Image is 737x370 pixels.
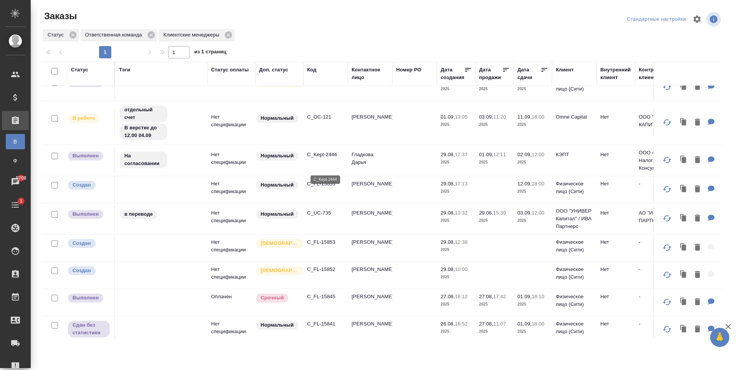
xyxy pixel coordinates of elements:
[67,209,111,220] div: Выставляет ПМ после сдачи и проведения начислений. Последний этап для ПМа
[600,209,631,217] p: Нет
[207,262,255,289] td: Нет спецификации
[517,210,532,216] p: 03.09,
[2,195,29,215] a: 1
[493,294,506,299] p: 17:42
[207,147,255,174] td: Нет спецификации
[600,151,631,159] p: Нет
[441,266,455,272] p: 29.08,
[710,328,729,347] button: 🙏
[517,159,548,166] p: 2025
[73,181,91,189] p: Создан
[517,152,532,157] p: 02.09,
[6,134,25,149] a: В
[625,13,688,25] div: split button
[348,205,392,232] td: [PERSON_NAME]
[556,266,593,281] p: Физическое лицо (Сити)
[441,210,455,216] p: 29.08,
[441,294,455,299] p: 27.08,
[479,159,510,166] p: 2025
[676,267,691,283] button: Клонировать
[73,321,105,337] p: Сдан без статистики
[479,85,510,93] p: 2025
[119,151,203,169] div: На согласовании
[307,66,316,74] div: Код
[600,293,631,301] p: Нет
[706,12,722,26] span: Посмотреть информацию
[10,157,21,165] span: Ф
[255,238,299,249] div: Выставляется автоматически для первых 3 заказов нового контактного лица. Особое внимание
[261,294,284,302] p: Срочный
[556,66,573,74] div: Клиент
[455,181,468,187] p: 17:13
[479,301,510,308] p: 2025
[348,74,392,101] td: [PERSON_NAME]
[307,113,344,121] p: C_OC-121
[676,240,691,256] button: Клонировать
[691,152,704,168] button: Удалить
[255,209,299,220] div: Статус по умолчанию для стандартных заказов
[639,113,676,129] p: ООО "ОМНЕ КАПИТАЛ"
[259,66,288,74] div: Доп. статус
[207,205,255,232] td: Нет спецификации
[441,181,455,187] p: 29.08,
[164,31,222,39] p: Клиентские менеджеры
[479,152,493,157] p: 01.09,
[493,152,506,157] p: 12:11
[207,235,255,261] td: Нет спецификации
[532,321,544,327] p: 18:00
[348,235,392,261] td: [PERSON_NAME]
[441,246,471,254] p: 2025
[600,66,631,81] div: Внутренний клиент
[124,210,153,218] p: в переводе
[48,31,66,39] p: Статус
[532,294,544,299] p: 18:10
[441,114,455,120] p: 01.09,
[73,114,95,122] p: В работе
[307,151,344,159] p: C_Kept-2444
[352,66,388,81] div: Контактное лицо
[348,289,392,316] td: [PERSON_NAME]
[255,320,299,330] div: Статус по умолчанию для стандартных заказов
[691,115,704,130] button: Удалить
[11,174,31,182] span: 8708
[396,66,421,74] div: Номер PO
[207,289,255,316] td: Оплачен
[600,238,631,246] p: Нет
[676,79,691,95] button: Клонировать
[71,66,88,74] div: Статус
[455,294,468,299] p: 16:12
[639,293,676,301] p: -
[73,210,99,218] p: Выполнен
[119,209,203,220] div: в переводе
[73,152,99,160] p: Выполнен
[67,293,111,303] div: Выставляет ПМ после сдачи и проведения начислений. Последний этап для ПМа
[658,266,676,284] button: Обновить
[119,66,130,74] div: Тэги
[517,181,532,187] p: 12.09,
[556,113,593,121] p: Omne Capital
[517,321,532,327] p: 01.09,
[455,239,468,245] p: 12:38
[441,217,471,225] p: 2025
[455,152,468,157] p: 17:37
[600,266,631,273] p: Нет
[261,267,299,274] p: [DEMOGRAPHIC_DATA]
[124,124,163,139] p: В верстке до 12.00 04.09
[479,210,493,216] p: 29.08,
[81,29,157,41] div: Ответственная команда
[556,180,593,195] p: Физическое лицо (Сити)
[207,176,255,203] td: Нет спецификации
[658,151,676,169] button: Обновить
[676,322,691,337] button: Клонировать
[479,217,510,225] p: 2025
[441,301,471,308] p: 2025
[124,106,163,121] p: отдельный счет
[479,121,510,129] p: 2025
[691,79,704,95] button: Удалить
[556,293,593,308] p: Физическое лицо (Сити)
[676,115,691,130] button: Клонировать
[43,29,79,41] div: Статус
[67,238,111,249] div: Выставляется автоматически при создании заказа
[479,114,493,120] p: 03.09,
[479,66,502,81] div: Дата продажи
